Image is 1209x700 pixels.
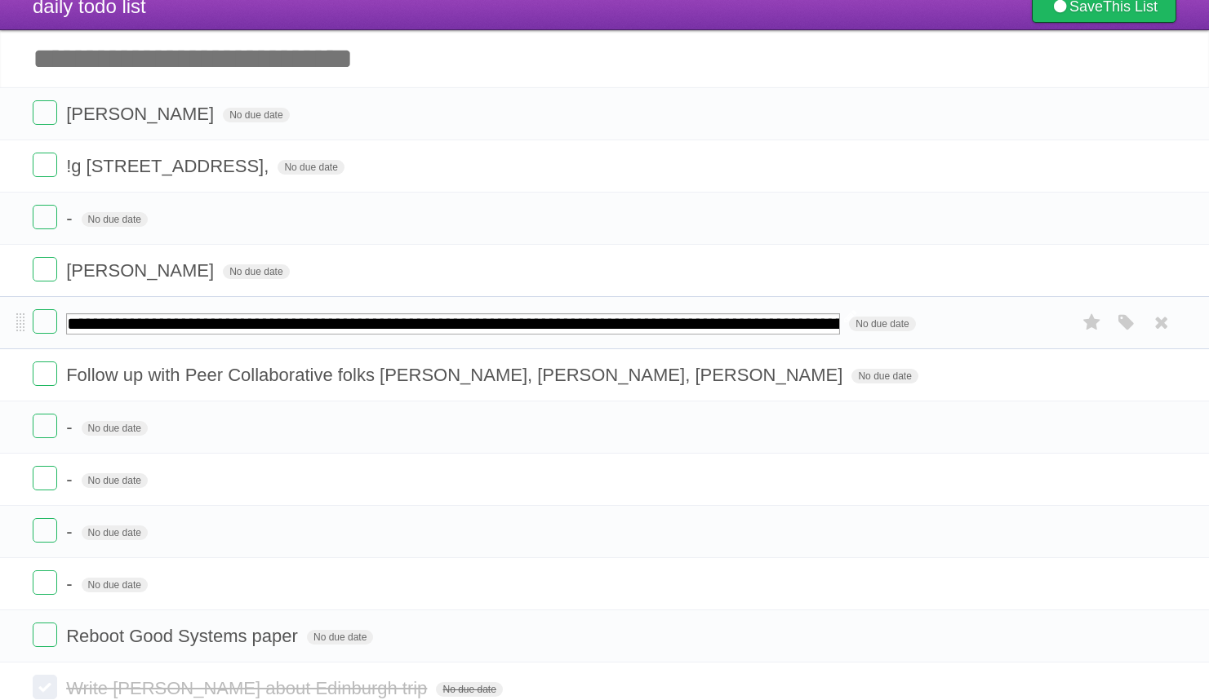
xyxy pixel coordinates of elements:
span: - [66,417,76,437]
label: Done [33,466,57,490]
span: No due date [223,108,289,122]
span: No due date [278,160,344,175]
span: Write [PERSON_NAME] about Edinburgh trip [66,678,431,698]
label: Done [33,361,57,386]
label: Done [33,414,57,438]
span: No due date [82,421,148,436]
span: - [66,469,76,490]
label: Star task [1077,309,1108,336]
span: No due date [223,264,289,279]
label: Done [33,675,57,699]
span: No due date [849,317,915,331]
span: - [66,521,76,542]
label: Done [33,205,57,229]
span: - [66,574,76,594]
span: - [66,208,76,228]
label: Done [33,518,57,543]
span: No due date [82,212,148,227]
label: Done [33,309,57,334]
span: !g [STREET_ADDRESS], [66,156,273,176]
label: Done [33,622,57,647]
label: Done [33,153,57,177]
span: Follow up with Peer Collaborative folks [PERSON_NAME], [PERSON_NAME], [PERSON_NAME] [66,365,847,385]
span: No due date [82,525,148,540]
label: Done [33,100,57,125]
label: Done [33,570,57,595]
span: [PERSON_NAME] [66,260,218,281]
span: No due date [851,369,918,383]
span: No due date [82,578,148,592]
label: Done [33,257,57,281]
span: No due date [436,682,502,697]
span: No due date [82,473,148,488]
span: Reboot Good Systems paper [66,626,302,646]
span: No due date [307,630,373,645]
span: [PERSON_NAME] [66,104,218,124]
